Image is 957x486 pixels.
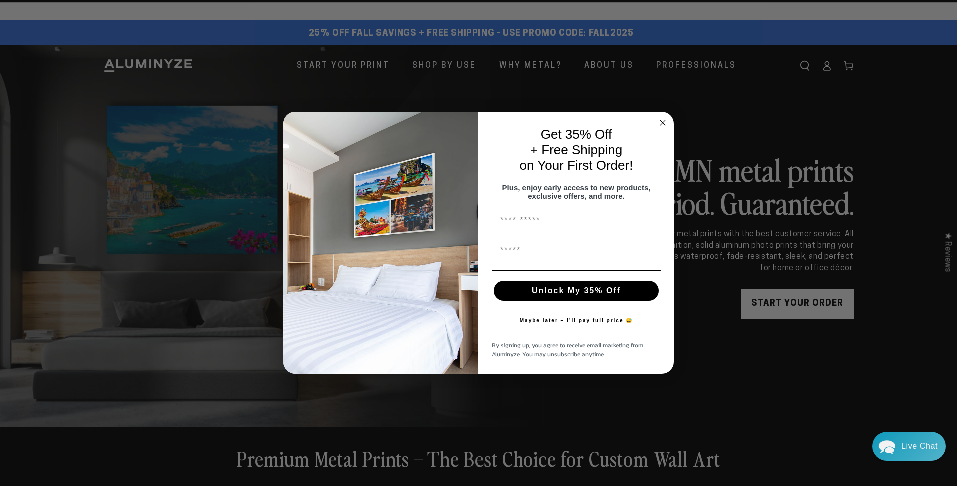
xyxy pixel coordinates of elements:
span: Get 35% Off [541,127,612,142]
div: Contact Us Directly [901,432,938,461]
span: Plus, enjoy early access to new products, exclusive offers, and more. [502,183,651,200]
span: on Your First Order! [520,158,633,173]
button: Close dialog [657,117,669,129]
div: Chat widget toggle [872,432,946,461]
img: 728e4f65-7e6c-44e2-b7d1-0292a396982f.jpeg [283,112,478,374]
span: By signing up, you agree to receive email marketing from Aluminyze. You may unsubscribe anytime. [492,341,643,359]
button: Unlock My 35% Off [494,281,659,301]
span: + Free Shipping [530,142,622,157]
button: Maybe later – I’ll pay full price 😅 [515,311,638,331]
